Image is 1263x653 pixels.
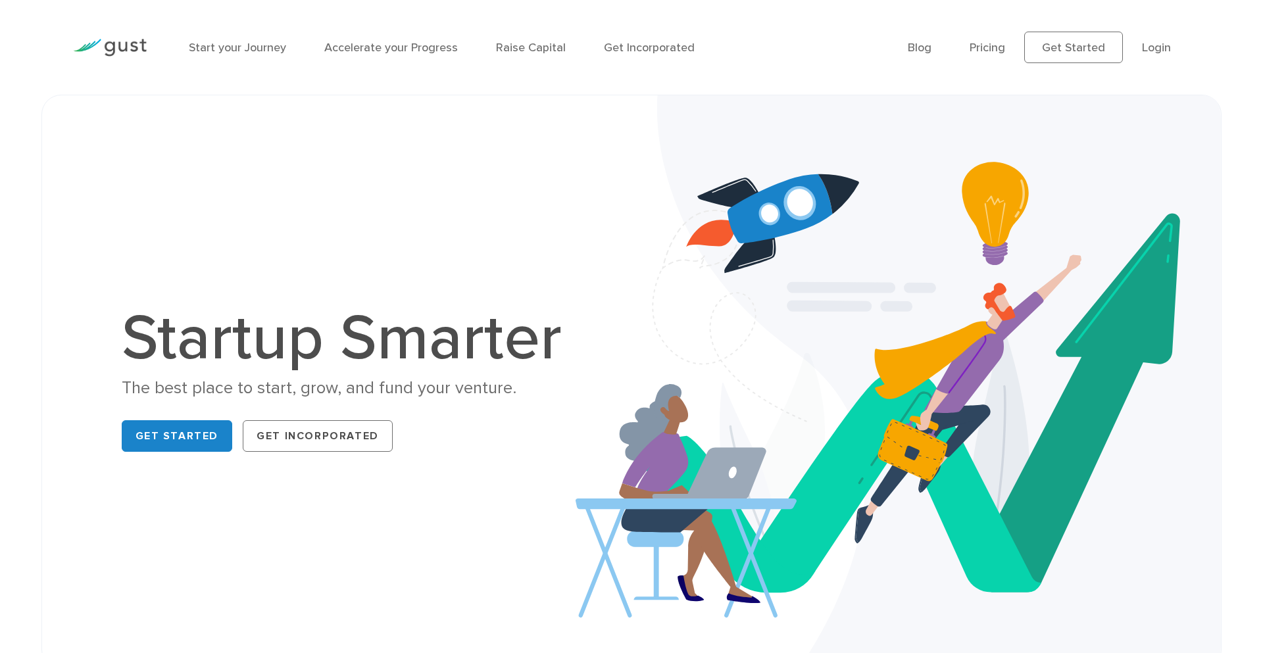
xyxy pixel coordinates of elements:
a: Get Incorporated [243,420,393,452]
img: Gust Logo [73,39,147,57]
a: Get Started [122,420,233,452]
a: Start your Journey [189,41,286,55]
a: Accelerate your Progress [324,41,458,55]
a: Pricing [970,41,1005,55]
a: Raise Capital [496,41,566,55]
a: Get Started [1024,32,1123,63]
a: Blog [908,41,931,55]
div: The best place to start, grow, and fund your venture. [122,377,576,400]
h1: Startup Smarter [122,307,576,370]
a: Get Incorporated [604,41,695,55]
a: Login [1142,41,1171,55]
